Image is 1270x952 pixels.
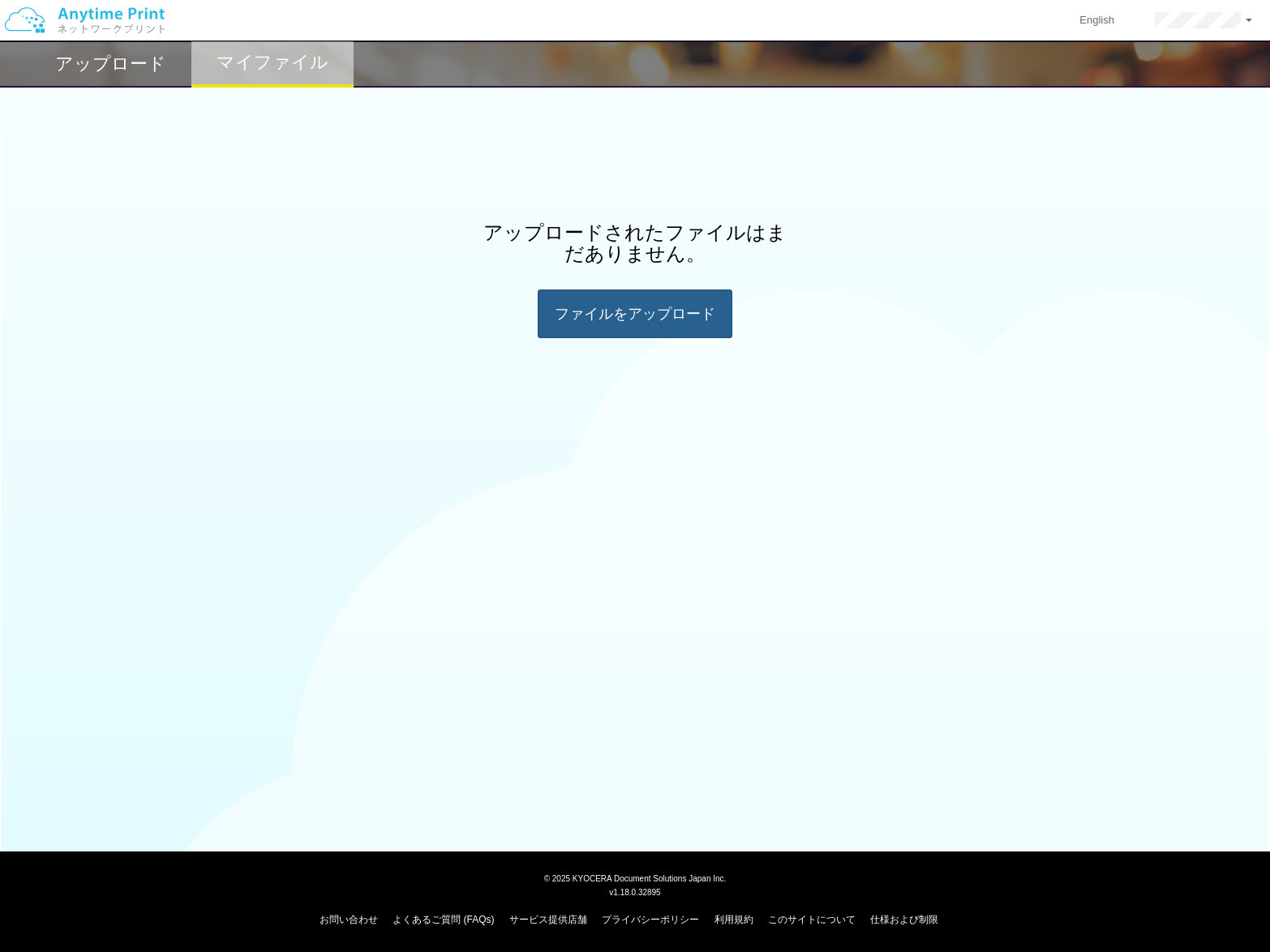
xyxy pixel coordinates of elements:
[217,53,328,72] h2: マイファイル
[393,914,494,925] a: よくあるご質問 (FAQs)
[538,289,732,338] div: ファイルを​​アップロード
[509,914,587,925] a: サービス提供店舗
[609,887,660,897] span: v1.18.0.32895
[55,54,166,74] h2: アップロード
[768,914,856,925] a: このサイトについて
[544,873,727,883] span: © 2025 KYOCERA Document Solutions Japan Inc.
[320,914,378,925] a: お問い合わせ
[602,914,699,925] a: プライバシーポリシー
[714,914,753,925] a: 利用規約
[870,914,938,925] a: 仕様および制限
[481,222,789,265] h2: アップロードされたファイルはまだありません。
